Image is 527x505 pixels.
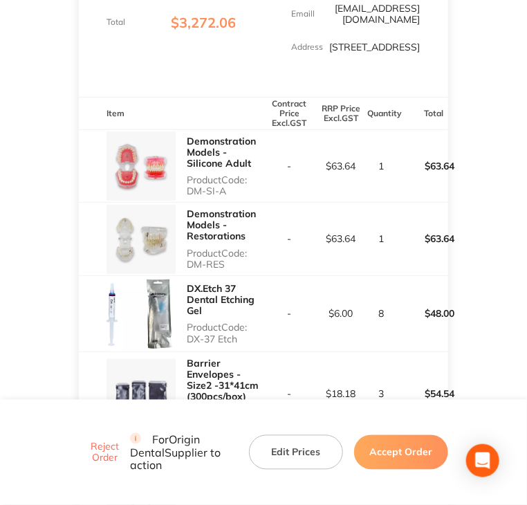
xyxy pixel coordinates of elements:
[187,135,256,169] a: Demonstration Models - Silicone Adult
[354,435,448,470] button: Accept Order
[264,160,315,172] p: -
[79,98,263,130] th: Item
[367,388,396,399] p: 3
[264,308,315,319] p: -
[396,98,448,130] th: Total
[367,308,396,319] p: 8
[316,233,367,244] p: $63.64
[264,388,315,399] p: -
[315,98,367,130] th: RRP Price Excl. GST
[187,282,255,317] a: DX.Etch 37 Dental Etching Gel
[335,2,420,26] a: [EMAIL_ADDRESS][DOMAIN_NAME]
[397,297,452,330] p: $48.00
[187,322,263,344] p: Product Code: DX-37 Etch
[330,42,420,53] p: [STREET_ADDRESS]
[316,388,367,399] p: $18.18
[187,208,256,242] a: Demonstration Models - Restorations
[130,433,232,472] p: For Origin Dental Supplier to action
[397,222,452,255] p: $63.64
[107,359,176,428] img: amNwb255Yw
[367,98,396,130] th: Quantity
[466,444,499,477] div: Open Intercom Messenger
[291,42,323,52] p: Address
[171,14,236,31] span: $3,272.06
[107,131,176,201] img: eDY0OXl2OA
[397,149,452,183] p: $63.64
[187,248,263,270] p: Product Code: DM-RES
[187,174,263,196] p: Product Code: DM-SI-A
[79,441,130,464] button: Reject Order
[367,233,396,244] p: 1
[187,357,259,403] a: Barrier Envelopes - Size2 -31*41cm (300pcs/box)
[291,9,315,19] p: Emaill
[107,17,125,27] p: Total
[107,205,176,274] img: c21hZ2I3dw
[263,98,315,130] th: Contract Price Excl. GST
[316,308,367,319] p: $6.00
[367,160,396,172] p: 1
[264,233,315,244] p: -
[107,276,176,351] img: NWxpM2JzZw
[249,435,343,470] button: Edit Prices
[316,160,367,172] p: $63.64
[397,377,452,410] p: $54.54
